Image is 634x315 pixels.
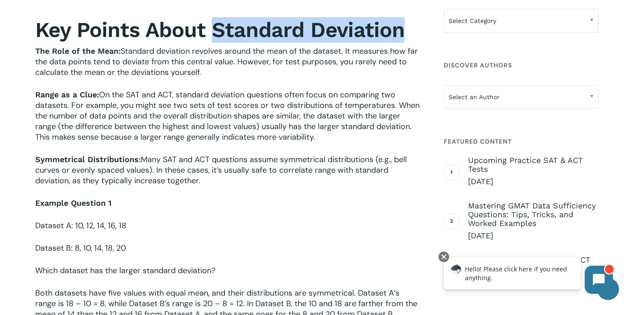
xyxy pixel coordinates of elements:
[35,155,141,164] strong: Symmetrical Distributions:
[35,17,405,42] b: Key Points About Standard Deviation
[435,250,622,303] iframe: Chatbot
[444,85,599,109] span: Select an Author
[468,156,599,174] span: Upcoming Practice SAT & ACT Tests
[444,88,598,106] span: Select an Author
[35,198,111,208] b: Example Question 1
[35,90,99,99] strong: Range as a Clue:
[35,46,418,78] span: Standard deviation revolves around the mean of the dataset. It measures how far the data points t...
[444,9,599,33] span: Select Category
[444,133,599,149] h4: Featured Content
[468,201,599,241] a: Mastering GMAT Data Sufficiency Questions: Tips, Tricks, and Worked Examples [DATE]
[468,176,599,187] span: [DATE]
[35,46,121,56] strong: The Role of the Mean:
[444,57,599,73] h4: Discover Authors
[35,265,215,276] span: Which dataset has the larger standard deviation?
[35,220,126,231] span: Dataset A: 10, 12, 14, 16, 18
[468,230,599,241] span: [DATE]
[468,201,599,228] span: Mastering GMAT Data Sufficiency Questions: Tips, Tricks, and Worked Examples
[444,11,598,30] span: Select Category
[468,156,599,187] a: Upcoming Practice SAT & ACT Tests [DATE]
[35,243,126,253] span: Dataset B: 8, 10, 14, 18, 20
[35,154,407,186] span: Many SAT and ACT questions assume symmetrical distributions (e.g., bell curves or evenly spaced v...
[35,89,420,142] span: On the SAT and ACT, standard deviation questions often focus on comparing two datasets. For examp...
